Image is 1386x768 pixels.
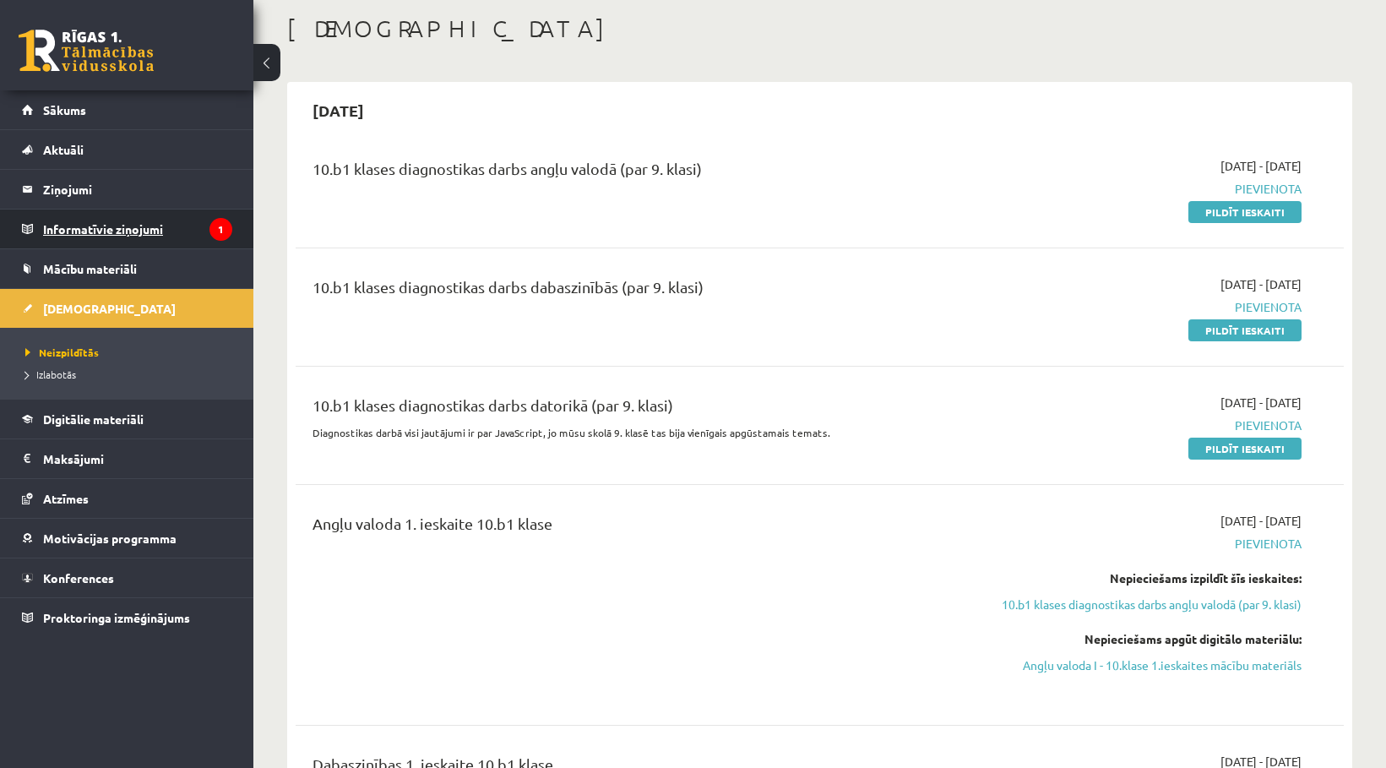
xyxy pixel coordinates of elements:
[43,142,84,157] span: Aktuāli
[22,439,232,478] a: Maksājumi
[313,275,964,307] div: 10.b1 klases diagnostikas darbs dabaszinībās (par 9. klasi)
[22,289,232,328] a: [DEMOGRAPHIC_DATA]
[43,570,114,586] span: Konferences
[1220,394,1302,411] span: [DATE] - [DATE]
[989,298,1302,316] span: Pievienota
[43,301,176,316] span: [DEMOGRAPHIC_DATA]
[25,346,99,359] span: Neizpildītās
[313,394,964,425] div: 10.b1 klases diagnostikas darbs datorikā (par 9. klasi)
[43,610,190,625] span: Proktoringa izmēģinājums
[209,218,232,241] i: 1
[43,170,232,209] legend: Ziņojumi
[22,249,232,288] a: Mācību materiāli
[1220,157,1302,175] span: [DATE] - [DATE]
[43,210,232,248] legend: Informatīvie ziņojumi
[43,531,177,546] span: Motivācijas programma
[989,535,1302,553] span: Pievienota
[989,630,1302,648] div: Nepieciešams apgūt digitālo materiālu:
[1220,275,1302,293] span: [DATE] - [DATE]
[43,261,137,276] span: Mācību materiāli
[22,130,232,169] a: Aktuāli
[22,90,232,129] a: Sākums
[22,598,232,637] a: Proktoringa izmēģinājums
[313,157,964,188] div: 10.b1 klases diagnostikas darbs angļu valodā (par 9. klasi)
[22,170,232,209] a: Ziņojumi
[25,367,236,382] a: Izlabotās
[989,417,1302,434] span: Pievienota
[1188,319,1302,341] a: Pildīt ieskaiti
[22,400,232,438] a: Digitālie materiāli
[989,180,1302,198] span: Pievienota
[287,14,1352,43] h1: [DEMOGRAPHIC_DATA]
[989,569,1302,587] div: Nepieciešams izpildīt šīs ieskaites:
[25,368,76,381] span: Izlabotās
[22,479,232,518] a: Atzīmes
[989,656,1302,674] a: Angļu valoda I - 10.klase 1.ieskaites mācību materiāls
[22,558,232,597] a: Konferences
[43,102,86,117] span: Sākums
[1188,201,1302,223] a: Pildīt ieskaiti
[43,491,89,506] span: Atzīmes
[19,30,154,72] a: Rīgas 1. Tālmācības vidusskola
[22,210,232,248] a: Informatīvie ziņojumi1
[296,90,381,130] h2: [DATE]
[43,411,144,427] span: Digitālie materiāli
[22,519,232,558] a: Motivācijas programma
[313,512,964,543] div: Angļu valoda 1. ieskaite 10.b1 klase
[313,425,964,440] p: Diagnostikas darbā visi jautājumi ir par JavaScript, jo mūsu skolā 9. klasē tas bija vienīgais ap...
[989,596,1302,613] a: 10.b1 klases diagnostikas darbs angļu valodā (par 9. klasi)
[1188,438,1302,460] a: Pildīt ieskaiti
[1220,512,1302,530] span: [DATE] - [DATE]
[43,439,232,478] legend: Maksājumi
[25,345,236,360] a: Neizpildītās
